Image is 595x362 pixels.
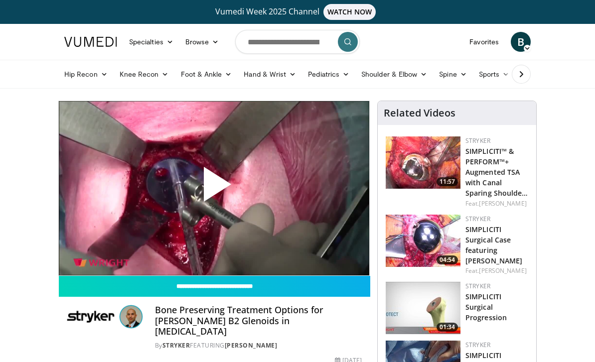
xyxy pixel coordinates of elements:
[59,101,369,275] video-js: Video Player
[179,32,225,52] a: Browse
[465,282,490,290] a: Stryker
[124,139,303,237] button: Play Video
[302,64,355,84] a: Pediatrics
[465,215,490,223] a: Stryker
[386,215,460,267] a: 04:54
[479,266,526,275] a: [PERSON_NAME]
[465,292,507,322] a: SIMPLICITI Surgical Progression
[123,32,179,52] a: Specialties
[465,341,490,349] a: Stryker
[175,64,238,84] a: Foot & Ankle
[463,32,505,52] a: Favorites
[465,225,522,265] a: SIMPLICITI Surgical Case featuring [PERSON_NAME]
[386,282,460,334] img: 7c840309-03da-41e9-a7ba-2b3db9ac3a79.150x105_q85_crop-smart_upscale.jpg
[473,64,516,84] a: Sports
[433,64,472,84] a: Spine
[119,305,143,329] img: Avatar
[114,64,175,84] a: Knee Recon
[386,282,460,334] a: 01:34
[386,215,460,267] img: e163f129-0fd3-46bb-aae3-75f59c2c3383.150x105_q85_crop-smart_upscale.jpg
[323,4,376,20] span: WATCH NOW
[437,177,458,186] span: 11:57
[465,266,528,275] div: Feat.
[479,199,526,208] a: [PERSON_NAME]
[465,146,528,198] a: SIMPLICITI™ & PERFORM™+ Augmented TSA with Canal Sparing Shoulde…
[465,136,490,145] a: Stryker
[155,341,362,350] div: By FEATURING
[355,64,433,84] a: Shoulder & Elbow
[384,107,455,119] h4: Related Videos
[64,37,117,47] img: VuMedi Logo
[386,136,460,189] a: 11:57
[235,30,360,54] input: Search topics, interventions
[66,305,115,329] img: Stryker
[386,136,460,189] img: c2e8ba7d-317b-4450-a64a-da31ca8110c3.150x105_q85_crop-smart_upscale.jpg
[155,305,362,337] h4: Bone Preserving Treatment Options for [PERSON_NAME] B2 Glenoids in [MEDICAL_DATA]
[162,341,190,350] a: Stryker
[58,64,114,84] a: Hip Recon
[437,255,458,264] span: 04:54
[225,341,278,350] a: [PERSON_NAME]
[58,4,537,20] a: Vumedi Week 2025 ChannelWATCH NOW
[238,64,302,84] a: Hand & Wrist
[511,32,531,52] a: B
[437,323,458,332] span: 01:34
[465,199,528,208] div: Feat.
